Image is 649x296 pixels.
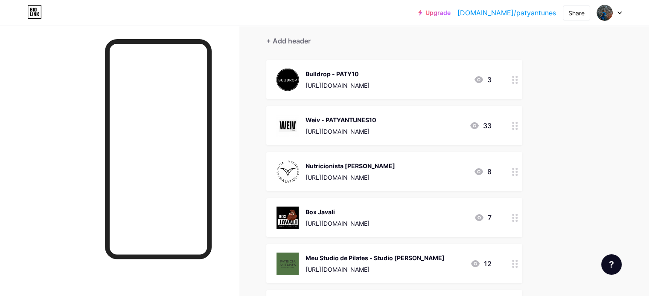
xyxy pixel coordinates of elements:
[266,36,311,46] div: + Add header
[306,69,370,78] div: Bulldrop - PATY10
[306,207,370,216] div: Box Javali
[469,121,492,131] div: 33
[470,259,492,269] div: 12
[306,173,395,182] div: [URL][DOMAIN_NAME]
[306,253,445,262] div: Meu Studio de Pilates - Studio [PERSON_NAME]
[306,127,376,136] div: [URL][DOMAIN_NAME]
[276,69,299,91] img: Bulldrop - PATY10
[306,81,370,90] div: [URL][DOMAIN_NAME]
[306,161,395,170] div: Nutricionista [PERSON_NAME]
[306,219,370,228] div: [URL][DOMAIN_NAME]
[457,8,556,18] a: [DOMAIN_NAME]/patyantunes
[597,5,613,21] img: Patrícia Antunes
[306,115,376,124] div: Weiv - PATYANTUNES10
[568,9,585,17] div: Share
[418,9,451,16] a: Upgrade
[276,161,299,183] img: Nutricionista Larissa Balvedi
[306,265,445,274] div: [URL][DOMAIN_NAME]
[474,167,492,177] div: 8
[276,115,299,137] img: Weiv - PATYANTUNES10
[276,207,299,229] img: Box Javali
[276,253,299,275] img: Meu Studio de Pilates - Studio Patricia Antunes
[474,213,492,223] div: 7
[474,75,492,85] div: 3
